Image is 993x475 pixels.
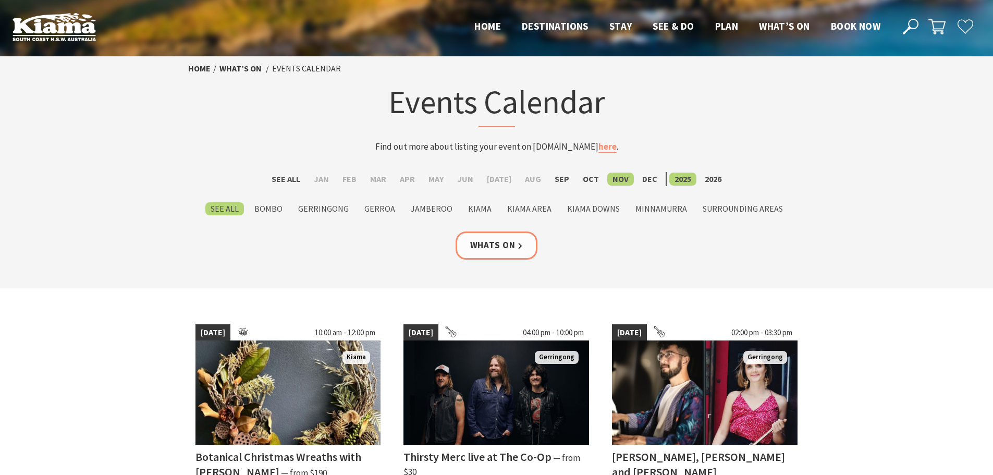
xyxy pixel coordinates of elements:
[249,202,288,215] label: Bombo
[578,173,604,186] label: Oct
[292,81,701,127] h1: Events Calendar
[535,351,579,364] span: Gerringong
[272,62,341,76] li: Events Calendar
[359,202,400,215] label: Gerroa
[759,20,810,32] span: What’s On
[612,340,798,445] img: Man playing piano and woman holding flute
[403,449,551,464] h4: Thirsty Merc live at The Co-Op
[520,173,546,186] label: Aug
[403,340,589,445] img: Band photo
[342,351,370,364] span: Kiama
[310,324,381,341] span: 10:00 am - 12:00 pm
[309,173,334,186] label: Jan
[598,141,617,153] a: here
[395,173,420,186] label: Apr
[700,173,727,186] label: 2026
[292,140,701,154] p: Find out more about listing your event on [DOMAIN_NAME] .
[697,202,788,215] label: Surrounding Areas
[464,18,891,35] nav: Main Menu
[653,20,694,32] span: See & Do
[205,202,244,215] label: See All
[502,202,557,215] label: Kiama Area
[219,63,262,74] a: What’s On
[403,324,438,341] span: [DATE]
[607,173,634,186] label: Nov
[562,202,625,215] label: Kiama Downs
[13,13,96,41] img: Kiama Logo
[452,173,479,186] label: Jun
[293,202,354,215] label: Gerringong
[423,173,449,186] label: May
[474,20,501,32] span: Home
[669,173,696,186] label: 2025
[406,202,458,215] label: Jamberoo
[195,324,230,341] span: [DATE]
[522,20,589,32] span: Destinations
[609,20,632,32] span: Stay
[549,173,574,186] label: Sep
[715,20,739,32] span: Plan
[518,324,589,341] span: 04:00 pm - 10:00 pm
[195,340,381,445] img: Botanical Wreath
[266,173,305,186] label: See All
[612,324,647,341] span: [DATE]
[188,63,211,74] a: Home
[743,351,787,364] span: Gerringong
[726,324,798,341] span: 02:00 pm - 03:30 pm
[630,202,692,215] label: Minnamurra
[463,202,497,215] label: Kiama
[637,173,663,186] label: Dec
[337,173,362,186] label: Feb
[482,173,517,186] label: [DATE]
[365,173,391,186] label: Mar
[456,232,538,259] a: Whats On
[831,20,880,32] span: Book now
